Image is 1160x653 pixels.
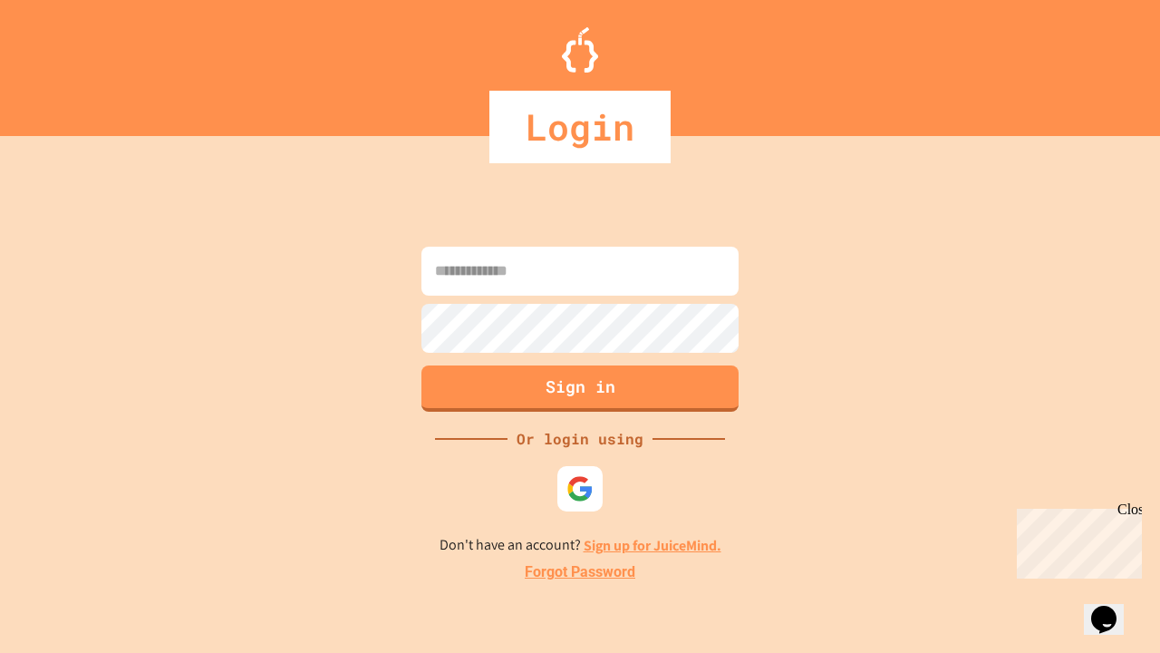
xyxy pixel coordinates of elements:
p: Don't have an account? [440,534,721,557]
img: Logo.svg [562,27,598,73]
div: Or login using [507,428,652,450]
a: Sign up for JuiceMind. [584,536,721,555]
a: Forgot Password [525,561,635,583]
img: google-icon.svg [566,475,594,502]
div: Login [489,91,671,163]
iframe: chat widget [1010,502,1142,579]
iframe: chat widget [1084,580,1142,635]
div: Chat with us now!Close [7,7,125,115]
button: Sign in [421,365,739,412]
